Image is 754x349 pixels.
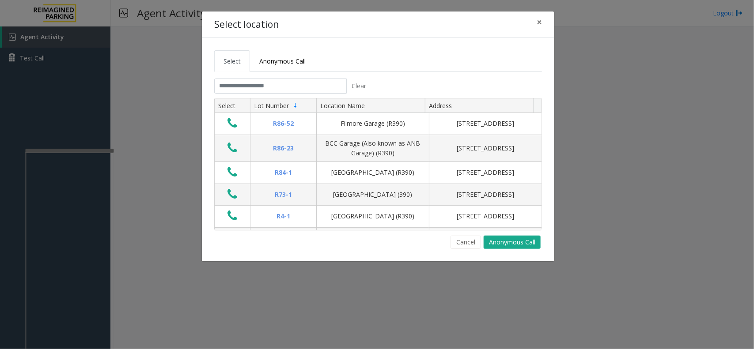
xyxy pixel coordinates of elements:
[256,119,311,128] div: R86-52
[256,143,311,153] div: R86-23
[451,236,481,249] button: Cancel
[259,57,306,65] span: Anonymous Call
[347,79,371,94] button: Clear
[254,101,289,110] span: Lot Number
[256,211,311,221] div: R4-1
[320,101,365,110] span: Location Name
[429,101,452,110] span: Address
[484,236,541,249] button: Anonymous Call
[215,98,250,113] th: Select
[214,50,542,72] ul: Tabs
[435,168,536,177] div: [STREET_ADDRESS]
[214,18,279,32] h4: Select location
[435,119,536,128] div: [STREET_ADDRESS]
[256,190,311,199] div: R73-1
[435,211,536,221] div: [STREET_ADDRESS]
[537,16,542,28] span: ×
[292,102,299,109] span: Sortable
[322,190,424,199] div: [GEOGRAPHIC_DATA] (390)
[322,119,424,128] div: Filmore Garage (R390)
[435,143,536,153] div: [STREET_ADDRESS]
[530,11,548,33] button: Close
[256,168,311,177] div: R84-1
[322,139,424,158] div: BCC Garage (Also known as ANB Garage) (R390)
[224,57,241,65] span: Select
[322,211,424,221] div: [GEOGRAPHIC_DATA] (R390)
[215,98,542,230] div: Data table
[322,168,424,177] div: [GEOGRAPHIC_DATA] (R390)
[435,190,536,199] div: [STREET_ADDRESS]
